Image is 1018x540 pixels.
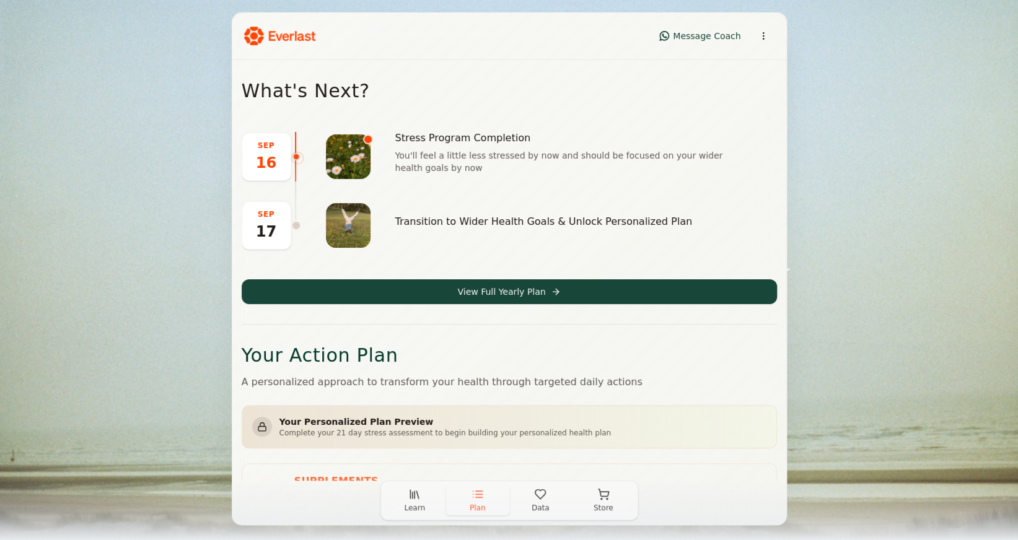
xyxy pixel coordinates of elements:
[594,503,613,513] span: Store
[256,153,276,173] span: 16
[279,428,612,438] p: Complete your 21 day stress assessment to begin building your personalized health plan
[256,222,276,242] span: 17
[470,503,486,513] span: Plan
[395,132,740,144] h3: Stress Program Completion
[294,474,379,489] span: SUPPLEMENTS
[242,279,777,304] button: View Full Yearly Plan
[673,30,740,42] span: Message Coach
[242,374,777,390] p: A personalized approach to transform your health through targeted daily actions
[532,503,550,513] span: Data
[242,464,776,513] button: SUPPLEMENTS3 actions
[653,26,747,46] button: Message Coach
[244,27,315,46] img: Everlast Logo
[395,216,740,228] h3: Transition to Wider Health Goals & Unlock Personalized Plan
[258,141,274,150] span: SEP
[258,209,274,219] span: SEP
[404,503,425,513] span: Learn
[242,344,777,367] h1: Your Action Plan
[395,149,740,174] p: You'll feel a little less stressed by now and should be focused on your wider health goals by now
[242,80,777,102] h2: What's Next?
[279,416,612,428] h3: Your Personalized Plan Preview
